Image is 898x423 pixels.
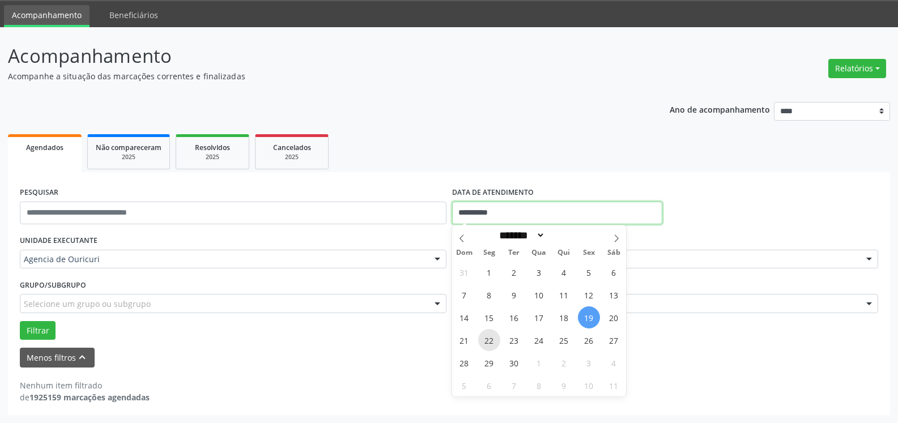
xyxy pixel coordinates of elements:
span: Outubro 3, 2025 [578,352,600,374]
span: Outubro 9, 2025 [553,374,575,396]
span: Setembro 14, 2025 [453,306,475,328]
span: Setembro 26, 2025 [578,329,600,351]
p: Acompanhe a situação das marcações correntes e finalizadas [8,70,625,82]
span: Setembro 28, 2025 [453,352,475,374]
span: Setembro 25, 2025 [553,329,575,351]
button: Relatórios [828,59,886,78]
span: Setembro 4, 2025 [553,261,575,283]
span: Setembro 29, 2025 [478,352,500,374]
span: Outubro 6, 2025 [478,374,500,396]
span: Seg [476,249,501,257]
button: Filtrar [20,321,56,340]
div: 2025 [263,153,320,161]
label: PESQUISAR [20,184,58,202]
span: Outubro 2, 2025 [553,352,575,374]
span: Setembro 27, 2025 [603,329,625,351]
span: Setembro 5, 2025 [578,261,600,283]
span: Setembro 6, 2025 [603,261,625,283]
span: Setembro 13, 2025 [603,284,625,306]
strong: 1925159 marcações agendadas [29,392,150,403]
span: Cancelados [273,143,311,152]
span: Sex [576,249,601,257]
span: Setembro 20, 2025 [603,306,625,328]
span: Setembro 7, 2025 [453,284,475,306]
span: Qua [526,249,551,257]
span: Qui [551,249,576,257]
span: Setembro 9, 2025 [503,284,525,306]
div: de [20,391,150,403]
span: Outubro 5, 2025 [453,374,475,396]
span: Setembro 15, 2025 [478,306,500,328]
div: 2025 [96,153,161,161]
button: Menos filtroskeyboard_arrow_up [20,348,95,368]
label: UNIDADE EXECUTANTE [20,232,97,250]
span: [PERSON_NAME] [456,254,856,265]
span: Outubro 11, 2025 [603,374,625,396]
span: Setembro 10, 2025 [528,284,550,306]
span: Outubro 8, 2025 [528,374,550,396]
span: #0002 - Cardiologia [456,298,856,309]
span: Setembro 2, 2025 [503,261,525,283]
span: Sáb [601,249,626,257]
span: Setembro 23, 2025 [503,329,525,351]
span: Setembro 30, 2025 [503,352,525,374]
span: Setembro 16, 2025 [503,306,525,328]
span: Setembro 24, 2025 [528,329,550,351]
div: 2025 [184,153,241,161]
input: Year [545,229,582,241]
span: Outubro 4, 2025 [603,352,625,374]
a: Acompanhamento [4,5,90,27]
span: Setembro 3, 2025 [528,261,550,283]
span: Setembro 8, 2025 [478,284,500,306]
label: DATA DE ATENDIMENTO [452,184,534,202]
span: Agencia de Ouricuri [24,254,423,265]
span: Não compareceram [96,143,161,152]
span: Setembro 12, 2025 [578,284,600,306]
span: Setembro 11, 2025 [553,284,575,306]
select: Month [496,229,546,241]
a: Beneficiários [101,5,166,25]
span: Agendados [26,143,63,152]
label: Grupo/Subgrupo [20,276,86,294]
span: Ter [501,249,526,257]
span: Outubro 1, 2025 [528,352,550,374]
span: Setembro 1, 2025 [478,261,500,283]
span: Setembro 17, 2025 [528,306,550,328]
span: Outubro 7, 2025 [503,374,525,396]
span: Setembro 19, 2025 [578,306,600,328]
span: Dom [452,249,477,257]
p: Ano de acompanhamento [670,102,770,116]
p: Acompanhamento [8,42,625,70]
span: Selecione um grupo ou subgrupo [24,298,151,310]
span: Resolvidos [195,143,230,152]
span: Setembro 18, 2025 [553,306,575,328]
span: Outubro 10, 2025 [578,374,600,396]
span: Setembro 21, 2025 [453,329,475,351]
div: Nenhum item filtrado [20,379,150,391]
i: keyboard_arrow_up [76,351,88,364]
span: Agosto 31, 2025 [453,261,475,283]
span: Setembro 22, 2025 [478,329,500,351]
